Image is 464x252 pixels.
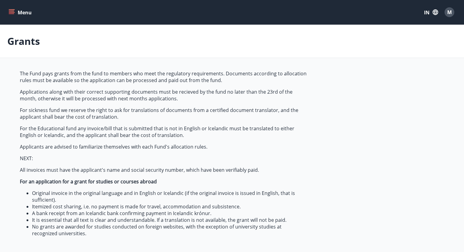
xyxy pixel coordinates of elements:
p: The Fund pays grants from the fund to members who meet the regulatory requirements. Documents acc... [20,70,308,84]
li: A bank receipt from an Icelandic bank confirming payment in Icelandic krónur. [32,210,308,217]
li: It is essential that all text is clear and understandable. If a translation is not available, the... [32,217,308,223]
font: Grants [7,34,40,48]
p: For the Educational fund any invoice/bill that is submitted that is not in English or Icelandic m... [20,125,308,139]
strong: For an application for a grant for studies or courses abroad [20,178,157,185]
button: M [442,5,457,20]
p: Applicants are advised to familiarize themselves with each Fund's allocation rules. [20,143,308,150]
li: Itemized cost sharing, i.e. no payment is made for travel, accommodation and subsistence. [32,203,308,210]
font: NEXT: [20,155,33,162]
font: IN [424,9,430,16]
li: Original invoice in the original language and in English or Icelandic (if the original invoice is... [32,190,308,203]
p: For sickness fund we reserve the right to ask for translations of documents from a certified docu... [20,107,308,120]
li: No grants are awarded for studies conducted on foreign websites, with the exception of university... [32,223,308,237]
p: All invoices must have the applicant's name and social security number, which have been verifiabl... [20,167,308,173]
p: Applications along with their correct supporting documents must be recieved by the fund no later ... [20,88,308,102]
font: M [447,9,452,16]
button: IN [421,6,441,18]
button: menu [7,7,34,18]
font: Menu [18,9,32,16]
